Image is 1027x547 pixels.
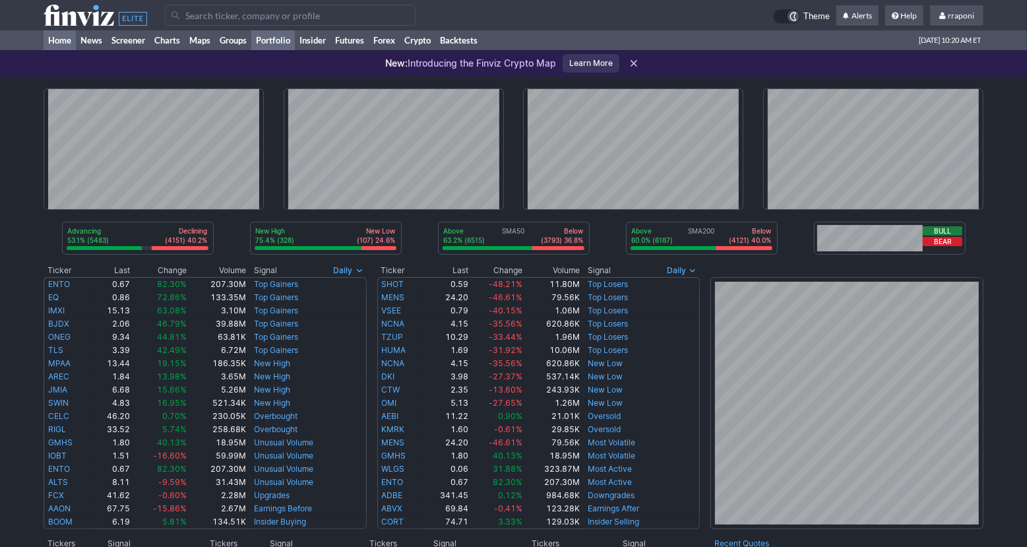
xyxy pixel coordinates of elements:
[44,264,92,277] th: Ticker
[885,5,923,26] a: Help
[157,358,187,368] span: 19.15%
[187,383,247,397] td: 5.26M
[498,490,522,500] span: 0.12%
[382,464,405,474] a: WLGS
[523,502,580,515] td: 123.28K
[489,345,522,355] span: -31.92%
[494,503,522,513] span: -0.41%
[254,332,298,342] a: Top Gainers
[588,464,632,474] a: Most Active
[423,317,469,331] td: 4.15
[523,370,580,383] td: 537.14K
[92,370,131,383] td: 1.84
[588,385,623,395] a: New Low
[187,502,247,515] td: 2.67M
[254,517,306,527] a: Insider Buying
[803,9,830,24] span: Theme
[187,264,247,277] th: Volume
[588,358,623,368] a: New Low
[919,30,981,50] span: [DATE] 10:20 AM ET
[385,57,556,70] p: Introducing the Finviz Crypto Map
[158,477,187,487] span: -9.59%
[382,517,404,527] a: CORT
[382,292,405,302] a: MENS
[493,477,522,487] span: 82.30%
[588,490,635,500] a: Downgrades
[92,277,131,291] td: 0.67
[157,385,187,395] span: 15.66%
[254,477,313,487] a: Unusual Volume
[187,423,247,436] td: 258.68K
[48,385,67,395] a: JMIA
[498,411,522,421] span: 0.90%
[254,371,290,381] a: New High
[187,449,247,463] td: 59.99M
[632,226,673,236] p: Above
[489,385,522,395] span: -13.60%
[423,277,469,291] td: 0.59
[588,265,611,276] span: Signal
[254,385,290,395] a: New High
[423,476,469,489] td: 0.67
[254,292,298,302] a: Top Gainers
[730,226,772,236] p: Below
[48,345,63,355] a: TLS
[157,292,187,302] span: 72.86%
[187,515,247,529] td: 134.51K
[423,489,469,502] td: 341.45
[382,398,397,408] a: OMI
[498,517,522,527] span: 3.33%
[162,424,187,434] span: 5.74%
[588,332,628,342] a: Top Losers
[48,398,69,408] a: SWIN
[48,503,71,513] a: AAON
[254,411,297,421] a: Overbought
[667,264,686,277] span: Daily
[48,451,67,461] a: IOBT
[330,30,369,50] a: Futures
[523,331,580,344] td: 1.96M
[162,517,187,527] span: 5.81%
[523,383,580,397] td: 243.93K
[423,410,469,423] td: 11.22
[157,306,187,315] span: 63.08%
[48,464,70,474] a: ENTO
[588,306,628,315] a: Top Losers
[493,451,522,461] span: 40.13%
[423,370,469,383] td: 3.98
[330,264,367,277] button: Signals interval
[588,451,635,461] a: Most Volatile
[423,449,469,463] td: 1.80
[48,517,73,527] a: BOOM
[489,319,522,329] span: -35.56%
[382,490,403,500] a: ADBE
[162,411,187,421] span: 0.70%
[254,503,312,513] a: Earnings Before
[523,264,580,277] th: Volume
[435,30,482,50] a: Backtests
[48,411,69,421] a: CELC
[836,5,879,26] a: Alerts
[157,371,187,381] span: 13.98%
[382,306,402,315] a: VSEE
[730,236,772,245] p: (4121) 40.0%
[489,292,522,302] span: -46.61%
[523,397,580,410] td: 1.26M
[444,226,485,236] p: Above
[588,371,623,381] a: New Low
[588,503,639,513] a: Earnings After
[187,277,247,291] td: 207.30M
[215,30,251,50] a: Groups
[165,5,416,26] input: Search
[254,345,298,355] a: Top Gainers
[295,30,330,50] a: Insider
[254,279,298,289] a: Top Gainers
[385,57,408,69] span: New:
[44,30,76,50] a: Home
[542,226,584,236] p: Below
[254,398,290,408] a: New High
[256,226,295,236] p: New High
[187,370,247,383] td: 3.65M
[92,344,131,357] td: 3.39
[48,437,73,447] a: GMHS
